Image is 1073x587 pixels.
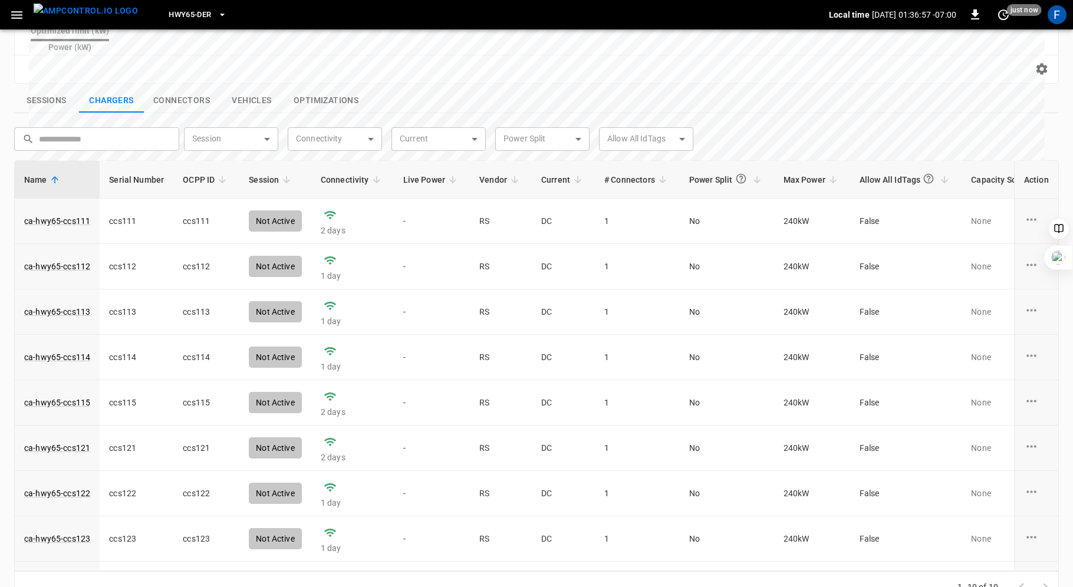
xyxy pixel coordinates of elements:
td: - [394,426,470,471]
td: False [850,426,962,471]
td: ccs123 [100,516,173,562]
p: [DATE] 01:36:57 -07:00 [872,9,956,21]
p: 1 day [321,542,384,554]
div: charge point options [1024,530,1049,548]
div: Not Active [249,483,302,504]
td: DC [532,426,595,471]
button: show latest connectors [144,88,219,113]
span: Session [249,173,294,187]
span: Current [541,173,585,187]
p: 1 day [321,361,384,372]
a: ca-hwy65-ccs111 [24,215,90,227]
p: None [971,306,1046,318]
td: - [394,471,470,516]
p: 2 days [321,451,384,463]
td: 1 [595,335,680,380]
td: False [850,471,962,516]
td: No [680,516,774,562]
div: charge point options [1024,484,1049,502]
td: False [850,335,962,380]
td: DC [532,516,595,562]
a: ca-hwy65-ccs112 [24,260,90,272]
td: ccs115 [173,380,239,426]
td: 240 kW [774,471,850,516]
p: None [971,442,1046,454]
td: ccs114 [173,335,239,380]
button: show latest optimizations [284,88,368,113]
div: charge point options [1024,258,1049,275]
td: ccs122 [100,471,173,516]
th: Action [1014,161,1058,199]
td: 240 kW [774,335,850,380]
td: ccs123 [173,516,239,562]
p: None [971,260,1046,272]
td: 1 [595,471,680,516]
p: None [971,533,1046,545]
th: Capacity Schedules [962,161,1056,199]
span: just now [1007,4,1042,16]
td: ccs121 [173,426,239,471]
p: None [971,397,1046,408]
div: charge point options [1024,212,1049,230]
span: Name [24,173,62,187]
td: RS [470,471,532,516]
td: RS [470,380,532,426]
td: No [680,335,774,380]
td: No [680,471,774,516]
div: Not Active [249,437,302,459]
td: RS [470,426,532,471]
td: 240 kW [774,516,850,562]
img: ampcontrol.io logo [34,4,138,18]
td: - [394,516,470,562]
td: No [680,426,774,471]
p: 2 days [321,406,384,418]
td: ccs114 [100,335,173,380]
td: 1 [595,426,680,471]
td: DC [532,380,595,426]
div: Not Active [249,528,302,549]
div: Not Active [249,392,302,413]
a: ca-hwy65-ccs121 [24,442,90,454]
td: 1 [595,380,680,426]
td: 1 [595,516,680,562]
div: profile-icon [1048,5,1067,24]
button: set refresh interval [994,5,1013,24]
td: 240 kW [774,380,850,426]
p: None [971,487,1046,499]
a: ca-hwy65-ccs115 [24,397,90,408]
button: show latest charge points [79,88,144,113]
p: None [971,215,1046,227]
span: Live Power [403,173,461,187]
div: charge point options [1024,439,1049,457]
td: RS [470,516,532,562]
div: Not Active [249,347,302,368]
td: 240 kW [774,426,850,471]
td: False [850,380,962,426]
p: 1 day [321,497,384,509]
div: charge point options [1024,394,1049,411]
span: Max Power [784,173,841,187]
td: ccs115 [100,380,173,426]
a: ca-hwy65-ccs114 [24,351,90,363]
span: Allow All IdTags [860,168,952,191]
div: charge point options [1024,303,1049,321]
span: Connectivity [321,173,384,187]
td: - [394,380,470,426]
th: Serial Number [100,161,173,199]
td: ccs121 [100,426,173,471]
button: show latest sessions [14,88,79,113]
td: DC [532,335,595,380]
span: # Connectors [604,173,670,187]
span: Power Split [689,168,765,191]
span: Vendor [479,173,522,187]
td: False [850,516,962,562]
p: None [971,351,1046,363]
td: RS [470,335,532,380]
button: HWY65-DER [164,4,231,27]
p: Local time [829,9,870,21]
a: ca-hwy65-ccs113 [24,306,90,318]
a: ca-hwy65-ccs123 [24,533,90,545]
span: HWY65-DER [169,8,211,22]
td: No [680,380,774,426]
a: ca-hwy65-ccs122 [24,487,90,499]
